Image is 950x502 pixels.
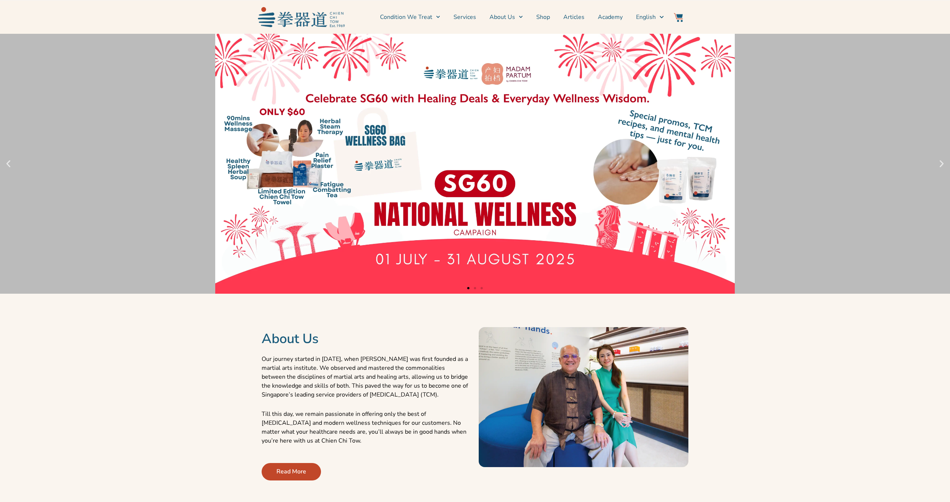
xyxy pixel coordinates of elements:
[489,8,523,26] a: About Us
[380,8,440,26] a: Condition We Treat
[276,467,306,476] span: Read More
[262,331,471,347] h2: About Us
[474,287,476,289] span: Go to slide 2
[262,410,471,445] p: Till this day, we remain passionate in offering only the best of [MEDICAL_DATA] and modern wellne...
[262,463,321,480] a: Read More
[262,355,471,399] p: Our journey started in [DATE], when [PERSON_NAME] was first founded as a martial arts institute. ...
[636,13,656,22] span: English
[536,8,550,26] a: Shop
[467,287,469,289] span: Go to slide 1
[598,8,623,26] a: Academy
[674,13,683,22] img: Website Icon-03
[348,8,664,26] nav: Menu
[481,287,483,289] span: Go to slide 3
[937,159,946,169] div: Next slide
[453,8,476,26] a: Services
[4,159,13,169] div: Previous slide
[636,8,664,26] a: English
[563,8,584,26] a: Articles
